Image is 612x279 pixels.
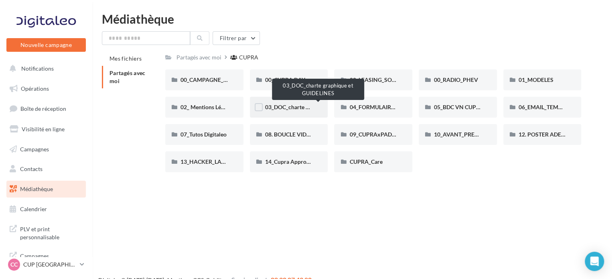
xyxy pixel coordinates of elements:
[519,104,612,110] span: 06_EMAIL_TEMPLATE HTML CUPRA
[5,201,87,218] a: Calendrier
[213,31,260,45] button: Filtrer par
[21,65,54,72] span: Notifications
[349,104,468,110] span: 04_FORMULAIRE DES DEMANDES CRÉATIVES
[5,247,87,271] a: Campagnes DataOnDemand
[180,158,235,165] span: 13_HACKER_LA_PQR
[5,181,87,198] a: Médiathèque
[109,69,146,84] span: Partagés avec moi
[20,250,83,268] span: Campagnes DataOnDemand
[20,105,66,112] span: Boîte de réception
[5,141,87,158] a: Campagnes
[585,252,604,271] div: Open Intercom Messenger
[23,261,77,269] p: CUP [GEOGRAPHIC_DATA]
[22,126,65,132] span: Visibilité en ligne
[20,224,83,241] span: PLV et print personnalisable
[109,55,142,62] span: Mes fichiers
[434,76,478,83] span: 00_RADIO_PHEV
[20,185,53,192] span: Médiathèque
[5,60,84,77] button: Notifications
[349,76,439,83] span: 00_LEASING_SOCIAL_ÉLECTRIQUE
[265,104,370,110] span: 03_DOC_charte graphique et GUIDELINES
[434,131,565,138] span: 10_AVANT_PREMIÈRES_CUPRA (VENTES PRIVEES)
[102,13,602,25] div: Médiathèque
[349,158,382,165] span: CUPRA_Care
[6,257,86,272] a: CC CUP [GEOGRAPHIC_DATA]
[180,76,249,83] span: 00_CAMPAGNE_OCTOBRE
[6,38,86,52] button: Nouvelle campagne
[434,104,484,110] span: 05_BDC VN CUPRA
[176,53,221,61] div: Partagés avec moi
[180,104,233,110] span: 02_ Mentions Légales
[180,131,227,138] span: 07_Tutos Digitaleo
[265,76,323,83] span: 00_CUPRA DAYS (JPO)
[20,165,43,172] span: Contacts
[21,85,49,92] span: Opérations
[20,145,49,152] span: Campagnes
[5,100,87,117] a: Boîte de réception
[239,53,258,61] div: CUPRA
[5,161,87,177] a: Contacts
[265,131,371,138] span: 08. BOUCLE VIDEO ECRAN SHOWROOM
[265,158,384,165] span: 14_Cupra Approved_OCCASIONS_GARANTIES
[519,131,569,138] span: 12. POSTER ADEME
[349,131,397,138] span: 09_CUPRAxPADEL
[10,261,18,269] span: CC
[272,79,364,100] div: 03_DOC_charte graphique et GUIDELINES
[5,80,87,97] a: Opérations
[5,121,87,138] a: Visibilité en ligne
[519,76,553,83] span: 01_MODELES
[5,220,87,244] a: PLV et print personnalisable
[20,206,47,212] span: Calendrier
